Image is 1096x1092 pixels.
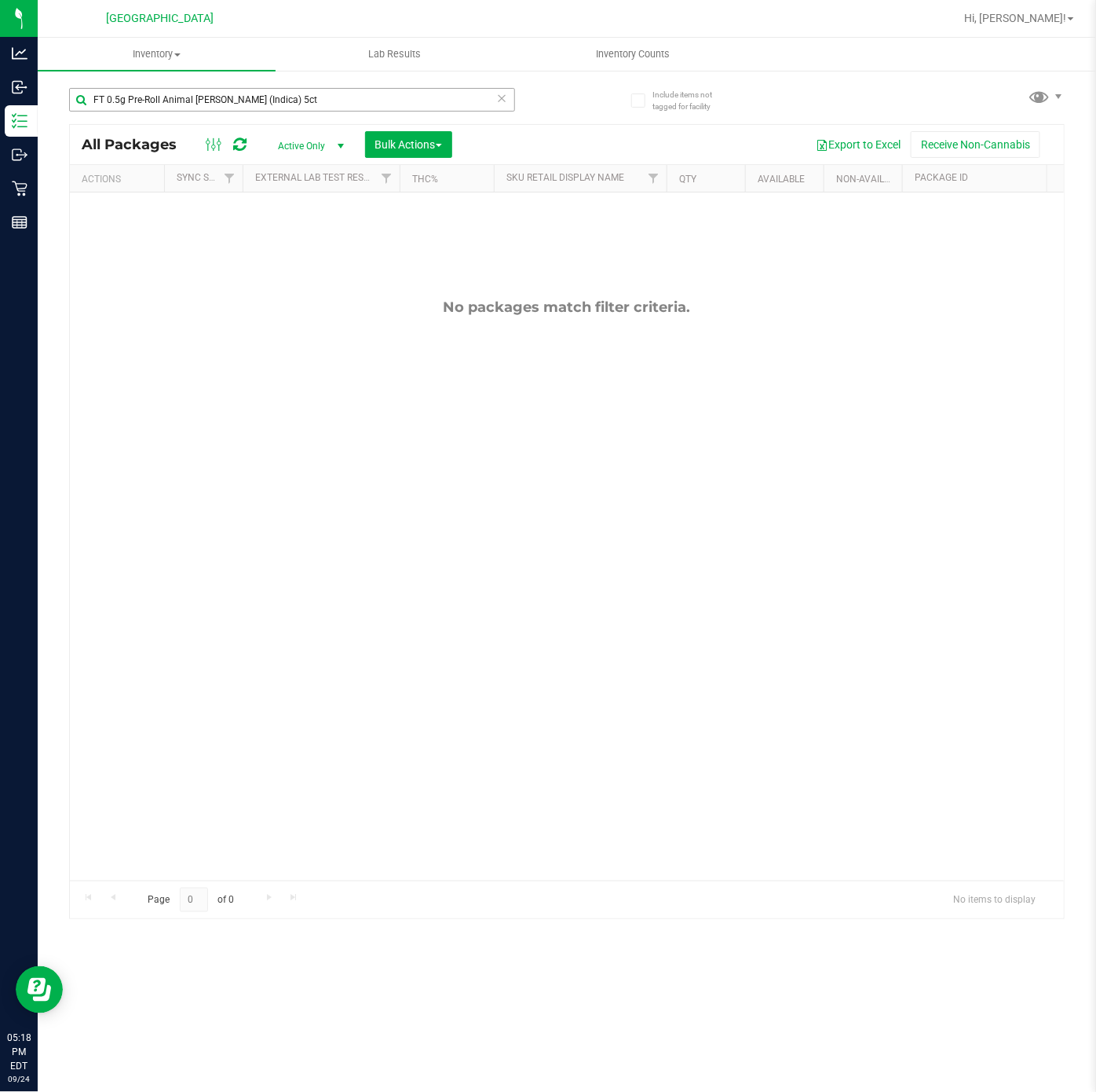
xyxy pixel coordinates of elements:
inline-svg: Inbound [12,79,27,95]
span: Hi, [PERSON_NAME]! [964,12,1066,24]
a: Non-Available [836,174,906,185]
a: Lab Results [276,38,513,71]
inline-svg: Inventory [12,113,27,129]
button: Receive Non-Cannabis [911,131,1040,158]
a: External Lab Test Result [255,172,378,183]
span: Clear [497,88,508,108]
span: Inventory Counts [575,47,691,61]
span: [GEOGRAPHIC_DATA] [107,12,214,25]
a: Filter [217,165,243,192]
a: Sku Retail Display Name [506,172,624,183]
a: Inventory Counts [514,38,752,71]
a: Package ID [915,172,968,183]
iframe: Resource center [16,966,63,1013]
a: Qty [679,174,696,185]
inline-svg: Outbound [12,147,27,163]
input: Search Package ID, Item Name, SKU, Lot or Part Number... [69,88,515,112]
a: Filter [641,165,667,192]
span: Lab Results [347,47,442,61]
p: 09/24 [7,1073,31,1085]
a: THC% [412,174,438,185]
span: All Packages [82,136,192,153]
a: Filter [374,165,400,192]
span: Page of 0 [134,888,247,912]
div: No packages match filter criteria. [70,299,1064,316]
inline-svg: Reports [12,214,27,230]
a: Inventory [38,38,276,71]
div: Actions [82,174,158,185]
p: 05:18 PM EDT [7,1031,31,1073]
inline-svg: Analytics [12,46,27,61]
button: Bulk Actions [365,131,452,158]
button: Export to Excel [806,131,911,158]
inline-svg: Retail [12,181,27,196]
a: Available [758,174,805,185]
span: Include items not tagged for facility [652,89,731,112]
a: Sync Status [177,172,237,183]
span: No items to display [941,888,1048,911]
span: Inventory [38,47,276,61]
span: Bulk Actions [375,138,442,151]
